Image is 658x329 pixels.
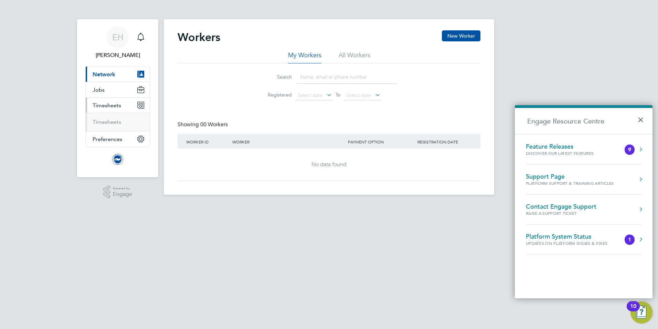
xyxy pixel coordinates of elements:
h2: Workers [178,30,220,44]
span: Preferences [93,136,122,142]
span: To [333,90,342,99]
span: Network [93,71,115,78]
span: 00 Workers [200,121,228,128]
div: 10 [630,306,636,315]
div: Worker [231,134,346,150]
button: New Worker [442,30,480,41]
div: Engage Resource Centre [515,105,652,298]
a: Timesheets [93,119,121,125]
span: Jobs [93,87,105,93]
div: Feature Releases [526,143,607,150]
button: Network [86,67,150,82]
span: Engage [113,191,132,197]
a: Powered byEngage [103,186,132,199]
span: Select date [346,92,371,98]
div: Platform System Status [526,233,621,240]
button: Close [637,110,647,125]
li: My Workers [288,51,321,63]
div: Contact Engage Support [526,203,596,210]
div: Showing [178,121,229,128]
div: Updates on Platform Issues & Fixes [526,240,621,246]
div: Raise a Support Ticket [526,210,596,216]
span: Select date [298,92,322,98]
input: Name, email or phone number [297,70,397,84]
label: Search [261,74,292,80]
label: Registered [261,92,292,98]
div: Discover our latest features [526,150,607,156]
div: Worker ID [184,134,231,150]
a: Go to home page [85,154,150,165]
h2: Engage Resource Centre [515,108,652,134]
div: Timesheets [86,113,150,131]
span: Powered by [113,186,132,191]
li: All Workers [339,51,370,63]
span: Timesheets [93,102,121,109]
div: No data found [184,161,474,168]
nav: Main navigation [77,19,158,177]
img: brightonandhovealbion-logo-retina.png [112,154,123,165]
a: EH[PERSON_NAME] [85,26,150,59]
div: Support Page [526,173,614,180]
button: Jobs [86,82,150,97]
span: Emily Houghton [85,51,150,59]
button: Open Resource Center, 10 new notifications [630,301,652,323]
div: Payment Option [346,134,416,150]
div: Platform Support & Training Articles [526,180,614,186]
button: Timesheets [86,98,150,113]
button: Preferences [86,131,150,147]
div: Registration Date [416,134,474,150]
span: EH [112,33,124,42]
